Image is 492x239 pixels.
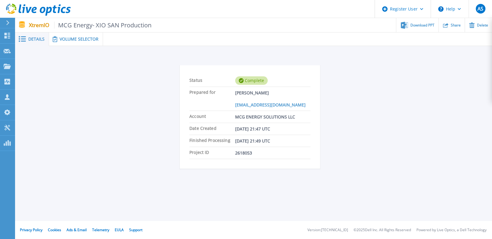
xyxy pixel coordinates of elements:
a: [EMAIL_ADDRESS][DOMAIN_NAME] [235,99,306,111]
a: EULA [115,227,124,232]
span: Volume Selector [60,37,98,41]
span: 2618053 [235,147,252,159]
span: AS [478,6,483,11]
a: Privacy Policy [20,227,42,232]
span: MCG ENERGY SOLUTIONS LLC [235,111,295,123]
span: Finished Processing [189,135,235,147]
li: Powered by Live Optics, a Dell Technology [416,228,487,232]
a: Cookies [48,227,61,232]
li: © 2025 Dell Inc. All Rights Reserved [353,228,411,232]
span: Date Created [189,123,235,135]
span: [DATE] 21:49 UTC [235,135,270,147]
div: Complete [235,76,268,85]
span: MCG Energy- XIO SAN Production [54,22,152,29]
p: XtremIO [29,22,152,29]
a: Support [129,227,142,232]
span: [DATE] 21:47 UTC [235,123,270,135]
span: Prepared for [189,87,235,99]
span: Details [28,37,45,41]
a: Telemetry [92,227,109,232]
span: Status [189,75,235,87]
span: Project ID [189,147,235,159]
li: Version: [TECHNICAL_ID] [307,228,348,232]
span: Share [451,23,461,27]
span: [PERSON_NAME] [235,87,269,99]
span: Download PPT [410,23,434,27]
span: Delete [477,23,488,27]
a: Ads & Email [67,227,87,232]
span: Account [189,111,235,123]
